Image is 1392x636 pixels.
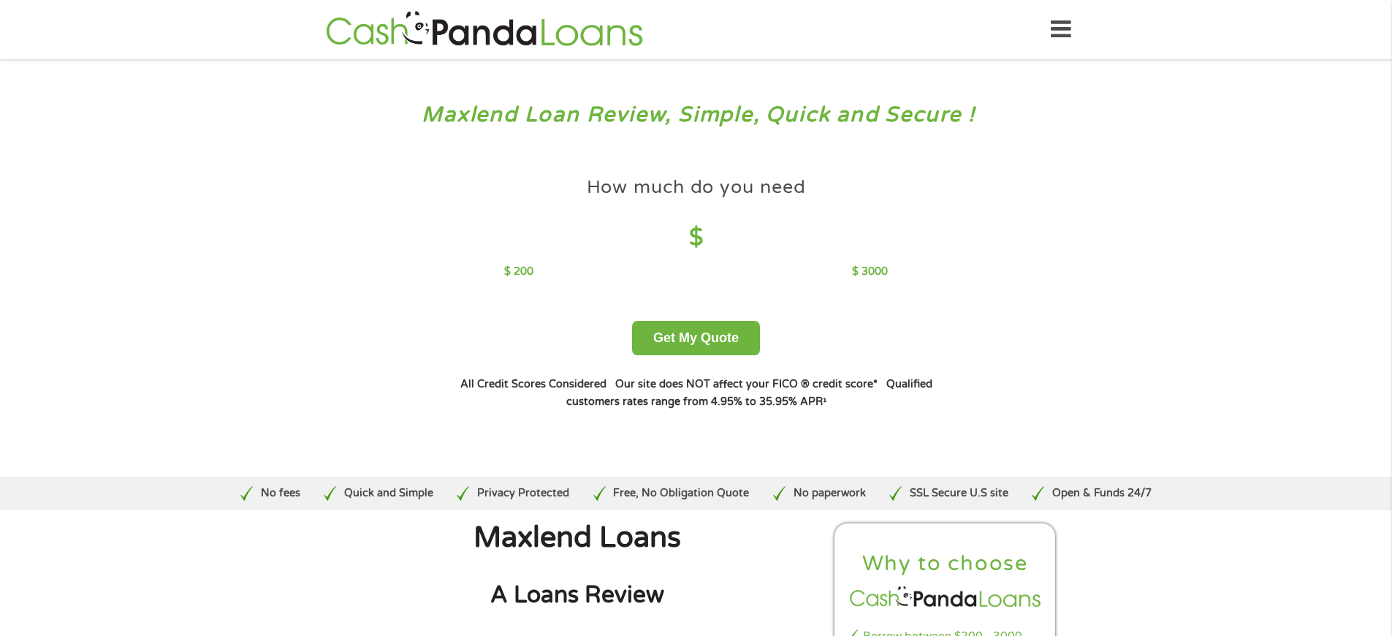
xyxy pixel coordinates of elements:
[613,485,749,501] p: Free, No Obligation Quote
[847,550,1044,578] h2: Why to choose
[335,580,820,610] h2: A Loans Review
[504,223,888,253] h4: $
[460,378,606,390] strong: All Credit Scores Considered
[42,102,1350,129] h3: Maxlend Loan Review, Simple, Quick and Secure !
[910,485,1008,501] p: SSL Secure U.S site
[322,9,647,50] img: GetLoanNow Logo
[477,485,569,501] p: Privacy Protected
[632,321,760,355] button: Get My Quote
[852,264,888,280] p: $ 3000
[1052,485,1152,501] p: Open & Funds 24/7
[504,264,533,280] p: $ 200
[344,485,433,501] p: Quick and Simple
[794,485,866,501] p: No paperwork
[615,378,878,390] strong: Our site does NOT affect your FICO ® credit score*
[261,485,300,501] p: No fees
[587,175,806,200] h4: How much do you need
[473,520,681,555] span: Maxlend Loans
